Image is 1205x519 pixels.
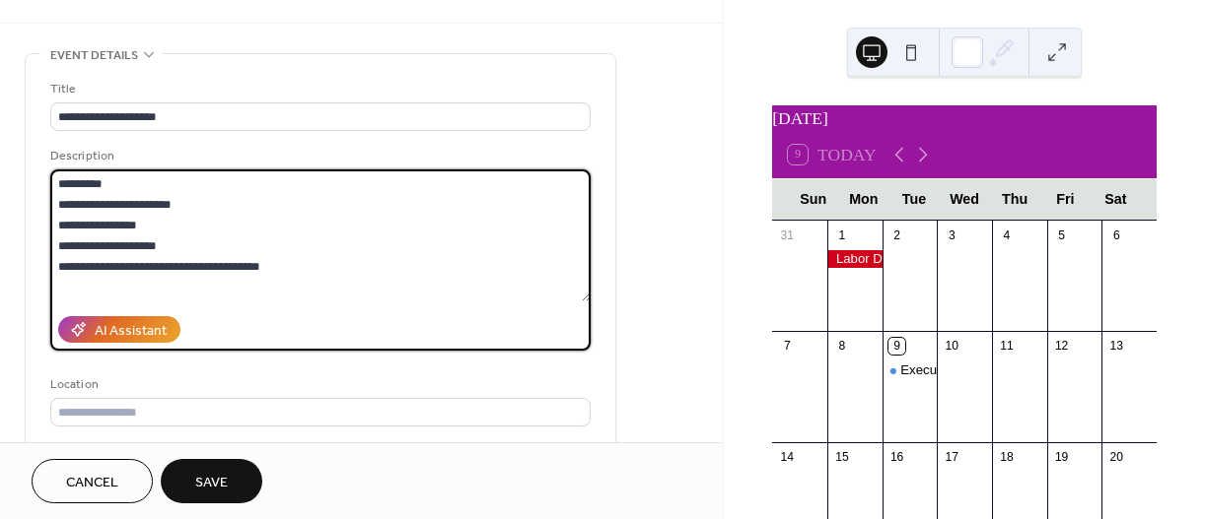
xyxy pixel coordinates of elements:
[1053,449,1070,466] div: 19
[50,146,587,166] div: Description
[1040,179,1091,220] div: Fri
[888,227,905,243] div: 2
[1091,179,1141,220] div: Sat
[883,361,938,379] div: Executive Board Meeting
[195,473,228,493] span: Save
[998,449,1015,466] div: 18
[838,179,888,220] div: Mon
[944,227,960,243] div: 3
[1108,338,1125,355] div: 13
[1108,449,1125,466] div: 20
[833,449,850,466] div: 15
[779,227,796,243] div: 31
[998,338,1015,355] div: 11
[833,227,850,243] div: 1
[888,179,939,220] div: Tue
[1053,227,1070,243] div: 5
[50,79,587,99] div: Title
[1053,338,1070,355] div: 12
[95,321,167,342] div: AI Assistant
[58,316,180,343] button: AI Assistant
[833,338,850,355] div: 8
[788,179,838,220] div: Sun
[940,179,990,220] div: Wed
[66,473,118,493] span: Cancel
[998,227,1015,243] div: 4
[32,459,153,503] button: Cancel
[779,338,796,355] div: 7
[50,374,587,395] div: Location
[779,449,796,466] div: 14
[161,459,262,503] button: Save
[50,45,138,66] span: Event details
[1108,227,1125,243] div: 6
[944,449,960,466] div: 17
[900,361,1045,379] div: Executive Board Meeting
[990,179,1040,220] div: Thu
[888,338,905,355] div: 9
[888,449,905,466] div: 16
[827,250,883,268] div: Labor Day
[772,105,1157,131] div: [DATE]
[944,338,960,355] div: 10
